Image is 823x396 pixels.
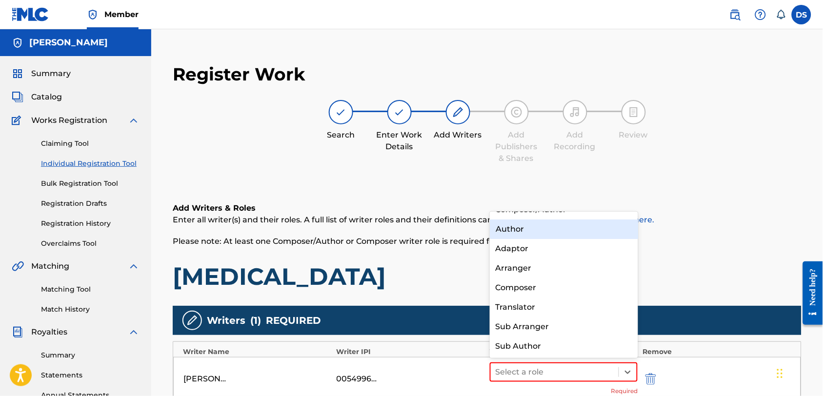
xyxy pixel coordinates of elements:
div: Remove [643,347,791,357]
div: Sub Author [490,337,638,356]
a: Bulk Registration Tool [41,178,140,189]
div: Author [490,219,638,239]
span: Enter all writer(s) and their roles. A full list of writer roles and their definitions can be fou... [173,215,655,224]
iframe: Chat Widget [774,349,823,396]
a: Matching Tool [41,284,140,295]
span: Writers [207,313,245,328]
img: writers [186,315,198,326]
div: User Menu [792,5,811,24]
span: Catalog [31,91,62,103]
span: Please note: At least one Composer/Author or Composer writer role is required for all new registr... [173,237,582,246]
a: CatalogCatalog [12,91,62,103]
a: Registration Drafts [41,198,140,209]
img: expand [128,260,140,272]
img: search [729,9,741,20]
span: REQUIRED [266,313,321,328]
img: Accounts [12,37,23,49]
h5: David A. Smith [29,37,108,48]
img: MLC Logo [12,7,49,21]
h2: Register Work [173,63,305,85]
div: Drag [777,359,783,388]
img: 12a2ab48e56ec057fbd8.svg [645,373,656,385]
img: help [755,9,766,20]
span: Summary [31,68,71,79]
div: Help [751,5,770,24]
iframe: Resource Center [796,254,823,332]
img: Top Rightsholder [87,9,99,20]
a: SummarySummary [12,68,71,79]
img: step indicator icon for Enter Work Details [394,106,405,118]
a: Registration History [41,218,140,229]
img: Royalties [12,326,23,338]
a: Summary [41,350,140,360]
h6: Add Writers & Roles [173,202,802,214]
div: Search [317,129,365,141]
img: expand [128,326,140,338]
div: Writer Name [183,347,331,357]
span: ( 1 ) [250,313,261,328]
div: Writer IPI [336,347,484,357]
a: Public Search [725,5,745,24]
span: Works Registration [31,115,107,126]
div: Adaptor [490,239,638,258]
img: step indicator icon for Add Recording [569,106,581,118]
div: Composer [490,278,638,297]
div: Add Publishers & Shares [492,129,541,164]
span: Royalties [31,326,67,338]
div: Sub Arranger [490,317,638,337]
img: Catalog [12,91,23,103]
span: Matching [31,260,69,272]
a: Claiming Tool [41,139,140,149]
div: Translator [490,297,638,317]
a: Statements [41,370,140,380]
span: Member [104,9,139,20]
img: step indicator icon for Add Writers [452,106,464,118]
a: Individual Registration Tool [41,158,140,169]
img: step indicator icon for Add Publishers & Shares [511,106,522,118]
div: Review [609,129,658,141]
img: step indicator icon for Search [335,106,347,118]
a: Overclaims Tool [41,238,140,249]
img: Works Registration [12,115,24,126]
div: Enter Work Details [375,129,424,153]
h1: [MEDICAL_DATA] [173,262,802,291]
a: here. [634,215,655,224]
div: Add Writers [434,129,482,141]
div: Add Recording [551,129,600,153]
span: Required [611,387,638,396]
div: Arranger [490,258,638,278]
img: Matching [12,260,24,272]
a: Match History [41,304,140,315]
img: Summary [12,68,23,79]
img: expand [128,115,140,126]
div: Notifications [776,10,786,20]
img: step indicator icon for Review [628,106,640,118]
